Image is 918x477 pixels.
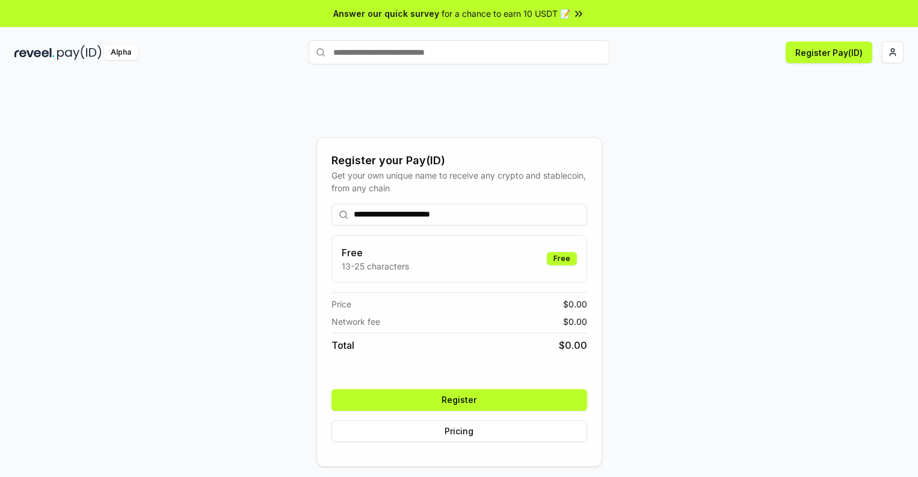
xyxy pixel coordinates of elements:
[57,45,102,60] img: pay_id
[342,260,409,272] p: 13-25 characters
[563,298,587,310] span: $ 0.00
[442,7,570,20] span: for a chance to earn 10 USDT 📝
[331,389,587,411] button: Register
[331,298,351,310] span: Price
[331,152,587,169] div: Register your Pay(ID)
[331,420,587,442] button: Pricing
[331,315,380,328] span: Network fee
[331,169,587,194] div: Get your own unique name to receive any crypto and stablecoin, from any chain
[331,338,354,352] span: Total
[342,245,409,260] h3: Free
[547,252,577,265] div: Free
[104,45,138,60] div: Alpha
[559,338,587,352] span: $ 0.00
[333,7,439,20] span: Answer our quick survey
[14,45,55,60] img: reveel_dark
[786,42,872,63] button: Register Pay(ID)
[563,315,587,328] span: $ 0.00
